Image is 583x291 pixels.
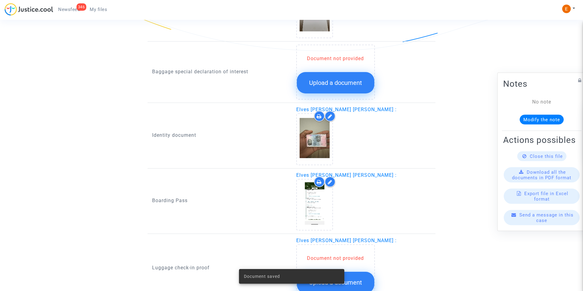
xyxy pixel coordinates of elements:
div: 346 [77,3,87,11]
span: Elves [PERSON_NAME] [PERSON_NAME] : [296,172,397,178]
span: Elves [PERSON_NAME] [PERSON_NAME] : [296,238,397,243]
span: Send a message in this case [519,212,574,223]
div: No note [512,98,571,105]
p: Baggage special declaration of interest [152,68,287,75]
h2: Actions possibles [503,134,580,145]
a: My files [85,5,112,14]
span: My files [90,7,107,12]
button: Upload a document [297,72,374,93]
p: Boarding Pass [152,197,287,204]
p: Identity document [152,131,287,139]
span: Download all the documents in PDF format [512,169,571,180]
span: Close this file [530,153,563,159]
button: Modify the note [520,115,564,124]
div: Document not provided [297,255,374,262]
img: ACg8ocIeiFvHKe4dA5oeRFd_CiCnuxWUEc1A2wYhRJE3TTWt=s96-c [562,5,571,13]
span: Elves [PERSON_NAME] [PERSON_NAME] : [296,107,397,112]
span: Newsfeed [58,7,80,12]
span: Export file in Excel format [524,191,568,202]
a: 346Newsfeed [53,5,85,14]
h2: Notes [503,78,580,89]
img: jc-logo.svg [5,3,53,16]
div: Document not provided [297,55,374,62]
p: Luggage check-in proof [152,264,287,271]
span: Upload a document [309,79,362,86]
span: Document saved [244,273,280,279]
